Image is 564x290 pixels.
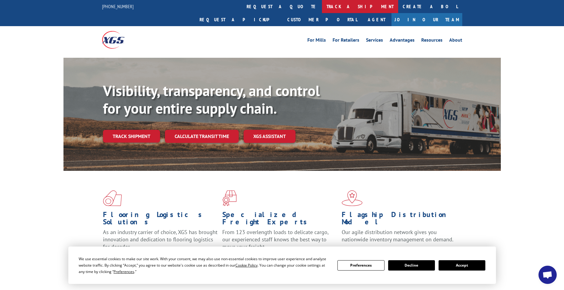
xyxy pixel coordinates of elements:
img: xgs-icon-focused-on-flooring-red [222,190,237,206]
b: Visibility, transparency, and control for your entire supply chain. [103,81,320,118]
a: Request a pickup [195,13,283,26]
div: We use essential cookies to make our site work. With your consent, we may also use non-essential ... [79,256,330,275]
div: Cookie Consent Prompt [68,247,496,284]
a: Open chat [538,266,557,284]
img: xgs-icon-flagship-distribution-model-red [342,190,363,206]
span: Our agile distribution network gives you nationwide inventory management on demand. [342,229,453,243]
span: Preferences [114,269,134,274]
a: For Mills [307,38,326,44]
a: Services [366,38,383,44]
a: [PHONE_NUMBER] [102,3,134,9]
h1: Specialized Freight Experts [222,211,337,229]
a: Advantages [390,38,415,44]
a: Customer Portal [283,13,362,26]
button: Preferences [337,260,384,271]
a: For Retailers [333,38,359,44]
p: From 123 overlength loads to delicate cargo, our experienced staff knows the best way to move you... [222,229,337,256]
a: Track shipment [103,130,160,143]
a: Resources [421,38,443,44]
h1: Flagship Distribution Model [342,211,456,229]
a: Join Our Team [391,13,462,26]
a: Agent [362,13,391,26]
a: About [449,38,462,44]
img: xgs-icon-total-supply-chain-intelligence-red [103,190,122,206]
h1: Flooring Logistics Solutions [103,211,218,229]
a: Calculate transit time [165,130,239,143]
span: As an industry carrier of choice, XGS has brought innovation and dedication to flooring logistics... [103,229,217,250]
button: Decline [388,260,435,271]
button: Accept [439,260,485,271]
a: XGS ASSISTANT [244,130,296,143]
span: Cookie Policy [235,263,258,268]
